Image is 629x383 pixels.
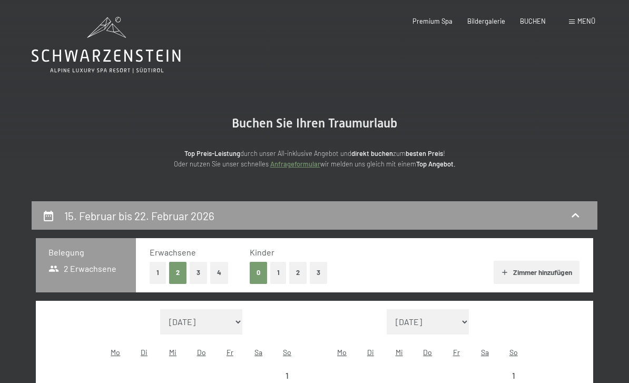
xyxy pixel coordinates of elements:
[467,17,505,25] a: Bildergalerie
[416,160,456,168] strong: Top Angebot.
[232,116,397,131] span: Buchen Sie Ihren Traumurlaub
[227,348,233,357] abbr: Freitag
[494,261,579,284] button: Zimmer hinzufügen
[520,17,546,25] a: BUCHEN
[270,262,287,283] button: 1
[453,348,460,357] abbr: Freitag
[310,262,327,283] button: 3
[270,160,320,168] a: Anfrageformular
[289,262,307,283] button: 2
[283,348,291,357] abbr: Sonntag
[250,262,267,283] button: 0
[190,262,207,283] button: 3
[367,348,374,357] abbr: Dienstag
[396,348,403,357] abbr: Mittwoch
[481,348,489,357] abbr: Samstag
[351,149,393,158] strong: direkt buchen
[184,149,240,158] strong: Top Preis-Leistung
[197,348,206,357] abbr: Donnerstag
[150,247,196,257] span: Erwachsene
[254,348,262,357] abbr: Samstag
[111,348,120,357] abbr: Montag
[141,348,148,357] abbr: Dienstag
[423,348,432,357] abbr: Donnerstag
[64,209,214,222] h2: 15. Februar bis 22. Februar 2026
[577,17,595,25] span: Menü
[250,247,274,257] span: Kinder
[169,262,186,283] button: 2
[406,149,443,158] strong: besten Preis
[509,348,518,357] abbr: Sonntag
[337,348,347,357] abbr: Montag
[104,148,525,170] p: durch unser All-inklusive Angebot und zum ! Oder nutzen Sie unser schnelles wir melden uns gleich...
[210,262,228,283] button: 4
[169,348,176,357] abbr: Mittwoch
[412,17,453,25] a: Premium Spa
[150,262,166,283] button: 1
[48,263,116,274] span: 2 Erwachsene
[48,247,123,258] h3: Belegung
